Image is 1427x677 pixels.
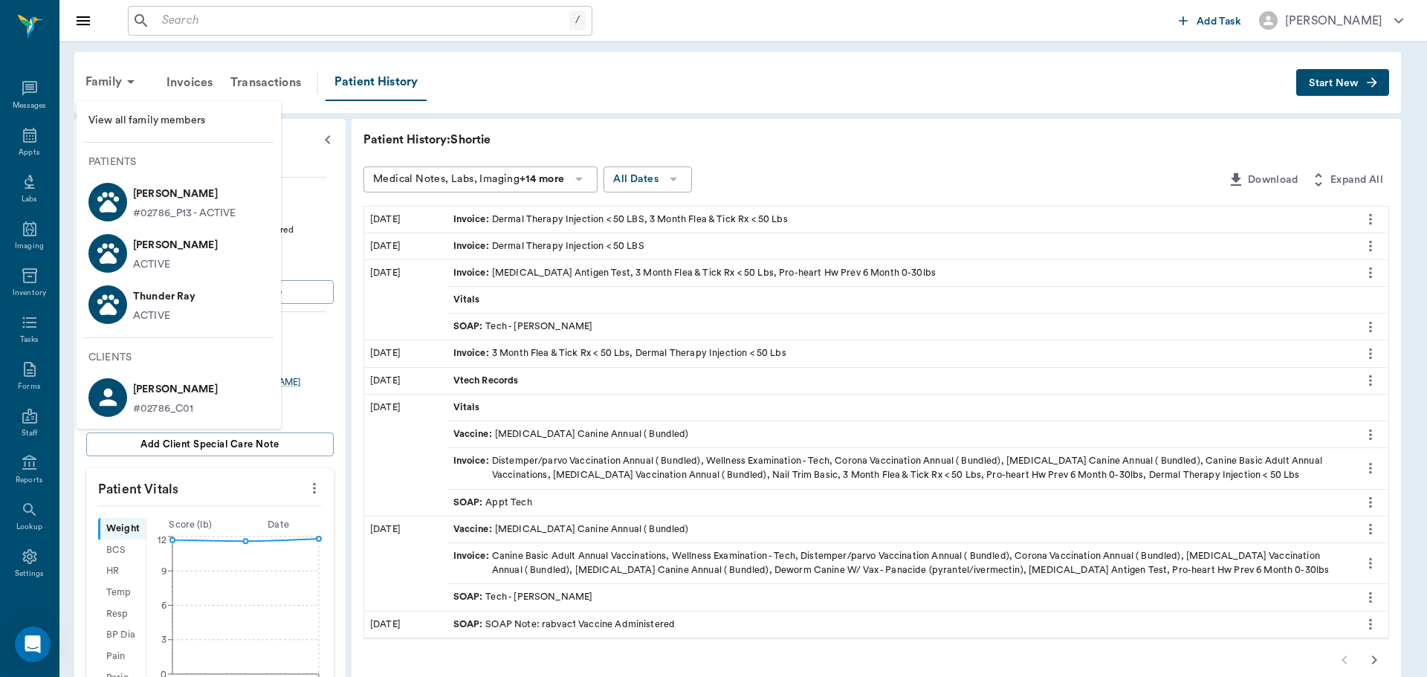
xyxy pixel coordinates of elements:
[133,378,218,401] p: [PERSON_NAME]
[77,372,281,423] a: [PERSON_NAME]#02786_C01
[88,113,269,129] span: View all family members
[133,206,236,221] p: #02786_P13 - ACTIVE
[88,350,281,366] p: Clients
[77,107,281,135] a: View all family members
[77,176,281,227] a: [PERSON_NAME]#02786_P13 - ACTIVE
[133,308,170,324] p: ACTIVE
[133,233,218,257] p: [PERSON_NAME]
[77,227,281,279] a: [PERSON_NAME] ACTIVE
[133,182,236,206] p: [PERSON_NAME]
[133,285,195,308] p: Thunder Ray
[133,257,170,273] p: ACTIVE
[88,155,281,170] p: Patients
[133,401,218,417] p: #02786_C01
[15,626,51,662] div: Open Intercom Messenger
[77,279,281,330] a: Thunder Ray ACTIVE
